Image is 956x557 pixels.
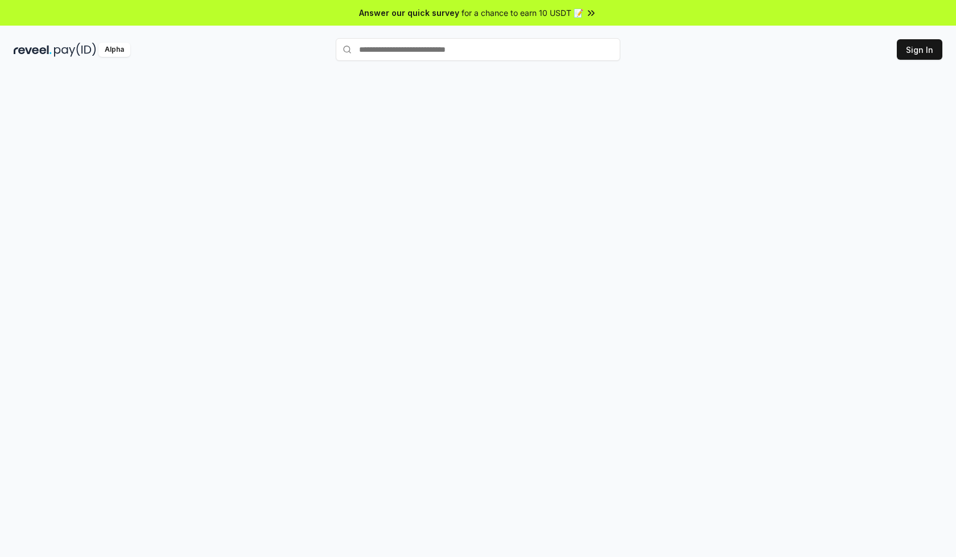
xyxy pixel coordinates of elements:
[359,7,459,19] span: Answer our quick survey
[98,43,130,57] div: Alpha
[54,43,96,57] img: pay_id
[14,43,52,57] img: reveel_dark
[461,7,583,19] span: for a chance to earn 10 USDT 📝
[897,39,942,60] button: Sign In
